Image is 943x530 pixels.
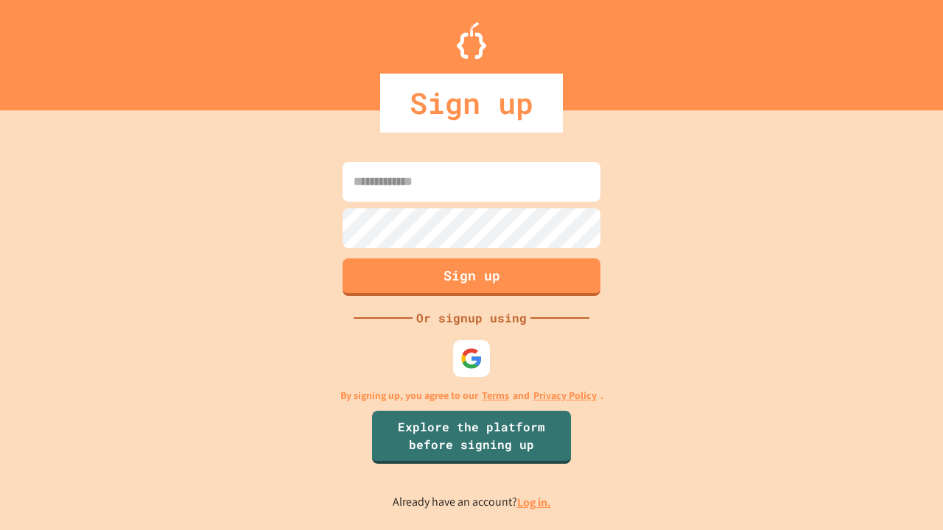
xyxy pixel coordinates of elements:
[380,74,563,132] div: Sign up
[343,258,600,296] button: Sign up
[533,388,597,403] a: Privacy Policy
[482,388,509,403] a: Terms
[393,493,551,512] p: Already have an account?
[457,22,486,59] img: Logo.svg
[372,411,571,464] a: Explore the platform before signing up
[460,347,483,370] img: google-icon.svg
[413,309,530,327] div: Or signup using
[517,495,551,510] a: Log in.
[340,388,603,403] p: By signing up, you agree to our and .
